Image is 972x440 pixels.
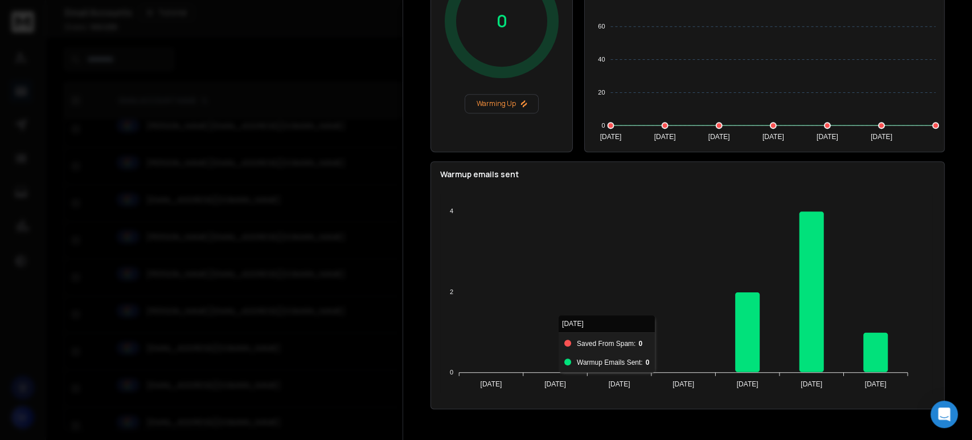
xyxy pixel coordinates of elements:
tspan: [DATE] [654,133,676,141]
tspan: [DATE] [600,133,622,141]
tspan: 4 [450,207,453,214]
tspan: [DATE] [737,380,758,388]
tspan: [DATE] [544,380,566,388]
tspan: 60 [598,23,605,30]
tspan: 40 [598,56,605,63]
tspan: 2 [450,288,453,295]
tspan: [DATE] [708,133,730,141]
tspan: [DATE] [762,133,784,141]
tspan: [DATE] [481,380,502,388]
tspan: [DATE] [609,380,630,388]
p: Warming Up [470,99,534,108]
tspan: [DATE] [865,380,887,388]
p: 0 [497,11,507,31]
tspan: 0 [450,369,453,376]
div: Open Intercom Messenger [930,401,958,428]
p: Warmup emails sent [440,169,935,180]
tspan: [DATE] [871,133,892,141]
tspan: [DATE] [817,133,838,141]
tspan: 20 [598,89,605,96]
tspan: 0 [601,122,605,129]
tspan: [DATE] [801,380,822,388]
tspan: [DATE] [672,380,694,388]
